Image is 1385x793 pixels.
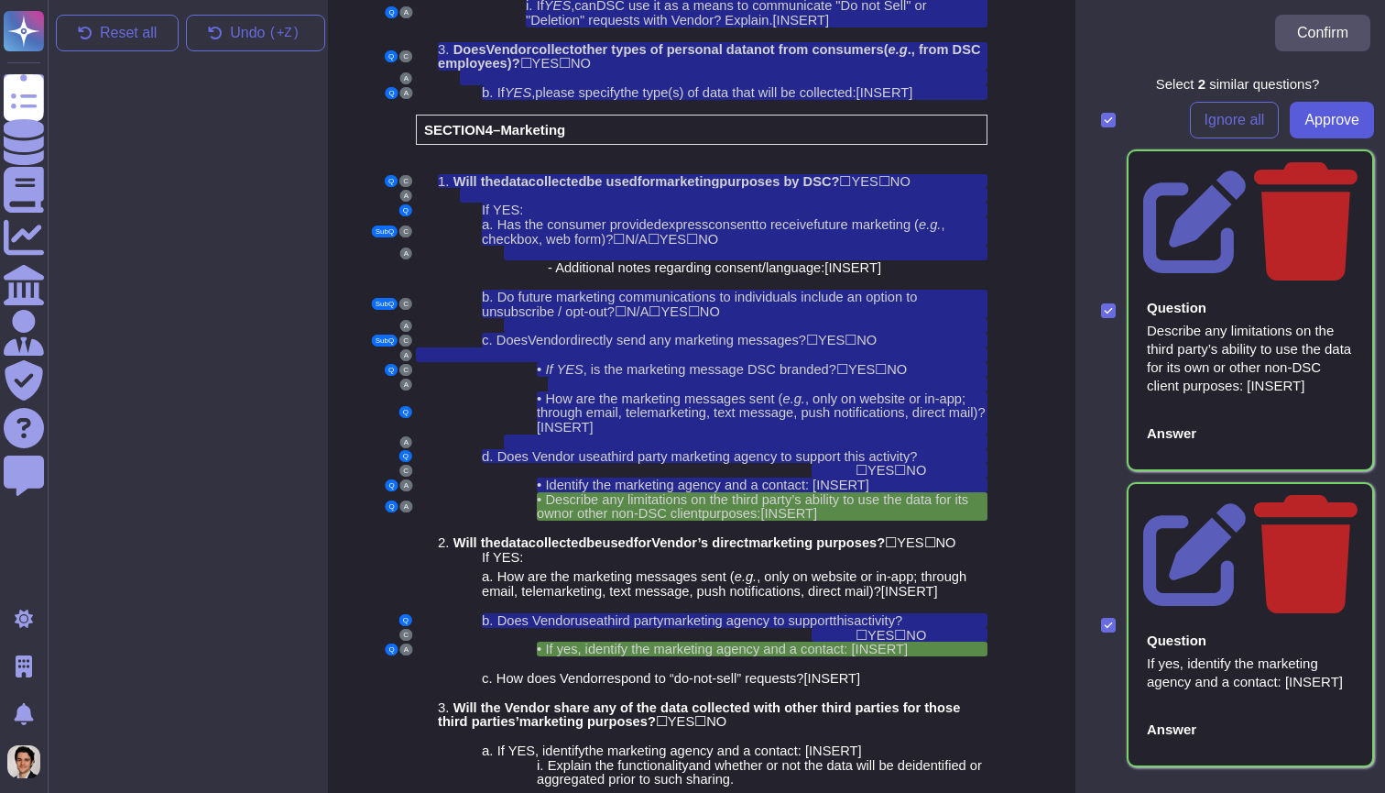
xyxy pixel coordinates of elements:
span: D [497,290,507,304]
span: 3. [438,699,450,715]
span: NO [936,535,956,550]
span: ? [877,535,885,550]
button: A [400,320,412,332]
button: Q [399,406,412,418]
span: ons [779,584,801,599]
button: user [4,742,53,782]
span: , only on website or in-app; through email, telemarketing, text message, push notificati [482,569,966,599]
span: ] [813,506,817,521]
div: Answer [1147,722,1196,736]
span: YES [818,333,845,347]
span: : [519,203,523,217]
span: data [501,535,529,550]
button: Ignore all [1190,102,1280,138]
span: INSERT [856,642,904,656]
button: SubQ [372,298,398,310]
span: dentify the marketing agency and a contact: [ [588,642,856,656]
span: b. [482,84,494,100]
kbd: ( +Z) [266,27,304,39]
span: third party marketing agency to support this activity? [607,449,917,464]
span: ☐ [878,173,890,189]
span: ] [590,420,594,435]
span: Will the Vendor share any of the data collected with other third parties for those third parties’ [438,700,960,730]
span: YES [660,304,687,319]
span: Reset all [100,26,157,40]
span: NO [890,174,911,189]
span: N/A [625,232,647,247]
button: Q [385,87,398,99]
button: Approve [1290,102,1374,138]
span: ☐ [875,361,887,377]
span: oes Vendor [507,613,574,628]
b: 2 [1198,76,1205,92]
span: a. [482,743,494,758]
span: YES [851,174,878,189]
span: . [730,772,734,787]
span: his [836,613,854,628]
span: ☐ [836,361,848,377]
span: b. [482,289,494,304]
span: ollected [536,174,586,189]
span: ☐ [615,303,627,319]
button: A [400,501,412,512]
button: Reset all [56,15,179,51]
span: I [545,478,549,492]
span: ☐ [839,173,851,189]
span: Undo [230,26,303,40]
span: NO [906,463,926,478]
span: ] [866,478,869,492]
span: be used [586,174,637,189]
span: and whether or not the data will be deidentified or aggregated prior to such sharing [537,758,982,787]
span: s by DSC [772,174,831,189]
span: How are the marketing messages sent ( [545,391,782,406]
span: d [501,174,509,189]
button: C [399,335,412,347]
span: D [497,449,507,464]
span: How d [496,671,535,686]
span: ☐ [806,332,818,347]
span: marketing purpose [748,535,869,550]
span: t [833,613,836,628]
span: INSERT [765,506,813,521]
span: NO [906,628,926,643]
span: If YES [545,362,583,377]
span: [ [804,671,808,686]
span: ☐ [613,231,625,247]
span: INSERT [816,478,865,492]
span: directly send any marketing messages? [571,333,806,347]
span: • [537,641,541,656]
span: ] [909,85,912,100]
span: arketing [667,174,719,189]
span: collected [529,535,587,550]
button: Confirm [1275,15,1370,51]
span: c [529,174,536,189]
span: e.g. [782,391,804,406]
span: INSERT [860,85,909,100]
span: ) [974,405,978,420]
span: 2. [438,534,450,550]
span: • [537,361,541,377]
span: to receive [756,217,814,232]
span: [ [760,506,764,521]
span: the marketing agency and a contact: [ [585,743,809,758]
span: m [655,174,667,189]
button: C [399,364,412,376]
span: ☐ [686,231,698,247]
span: e.g. [919,217,941,232]
button: A [400,349,412,361]
span: Vendor [528,333,570,347]
span: YES [897,535,923,550]
span: a [596,613,604,628]
span: marketing agency to support [663,613,833,628]
span: b. [482,612,494,628]
button: SubQ [372,335,398,347]
button: Q [385,479,398,491]
div: If yes, identify the marketing agency and a contact: [INSERT] [1147,655,1354,691]
span: Ignore all [1205,113,1265,127]
span: the type(s) of data that will be collected [620,85,852,100]
span: ☐ [894,462,906,478]
button: A [400,248,412,259]
span: c. [482,670,493,686]
span: ] [933,584,937,599]
button: Q [385,501,398,512]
